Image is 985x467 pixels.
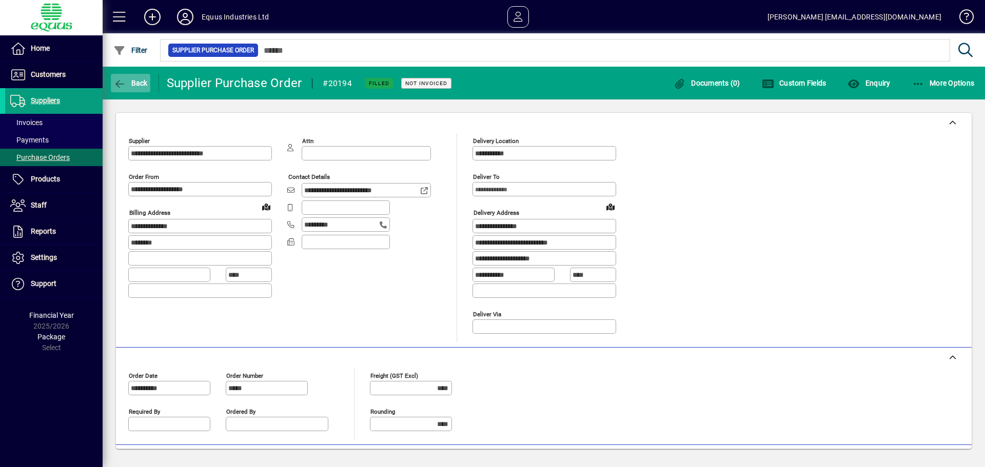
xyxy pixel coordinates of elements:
[31,175,60,183] span: Products
[671,74,743,92] button: Documents (0)
[226,372,263,379] mat-label: Order number
[759,74,829,92] button: Custom Fields
[767,9,941,25] div: [PERSON_NAME] [EMAIL_ADDRESS][DOMAIN_NAME]
[848,79,890,87] span: Enquiry
[111,74,150,92] button: Back
[5,131,103,149] a: Payments
[473,310,501,317] mat-label: Deliver via
[31,227,56,235] span: Reports
[5,167,103,192] a: Products
[473,137,519,145] mat-label: Delivery Location
[5,271,103,297] a: Support
[113,79,148,87] span: Back
[5,114,103,131] a: Invoices
[910,74,977,92] button: More Options
[129,173,159,180] mat-label: Order from
[370,408,395,415] mat-label: Rounding
[129,137,150,145] mat-label: Supplier
[5,219,103,245] a: Reports
[129,372,157,379] mat-label: Order date
[31,96,60,105] span: Suppliers
[845,74,893,92] button: Enquiry
[473,173,500,180] mat-label: Deliver To
[169,8,202,26] button: Profile
[5,193,103,218] a: Staff
[258,198,274,215] a: View on map
[5,245,103,271] a: Settings
[369,80,389,87] span: Filled
[370,372,418,379] mat-label: Freight (GST excl)
[202,9,269,25] div: Equus Industries Ltd
[113,46,148,54] span: Filter
[226,408,255,415] mat-label: Ordered by
[129,408,160,415] mat-label: Required by
[31,201,47,209] span: Staff
[37,333,65,341] span: Package
[29,311,74,319] span: Financial Year
[10,118,43,127] span: Invoices
[762,79,826,87] span: Custom Fields
[31,279,56,288] span: Support
[172,45,254,55] span: Supplier Purchase Order
[10,136,49,144] span: Payments
[952,2,972,35] a: Knowledge Base
[136,8,169,26] button: Add
[167,75,302,91] div: Supplier Purchase Order
[674,79,740,87] span: Documents (0)
[31,70,66,78] span: Customers
[103,74,159,92] app-page-header-button: Back
[912,79,975,87] span: More Options
[111,41,150,59] button: Filter
[10,153,70,161] span: Purchase Orders
[5,149,103,166] a: Purchase Orders
[405,80,447,87] span: Not Invoiced
[31,44,50,52] span: Home
[5,62,103,88] a: Customers
[323,75,352,92] div: #20194
[5,36,103,62] a: Home
[602,198,619,215] a: View on map
[31,253,57,261] span: Settings
[302,137,313,145] mat-label: Attn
